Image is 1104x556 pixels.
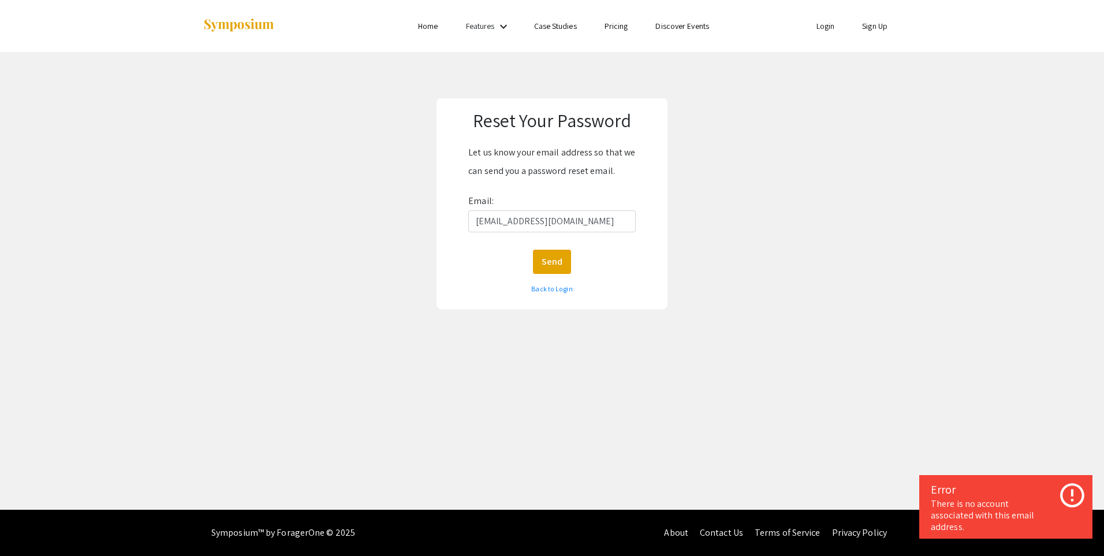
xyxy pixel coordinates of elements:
[931,481,1081,498] div: Error
[755,527,820,539] a: Terms of Service
[534,21,577,31] a: Case Studies
[816,21,835,31] a: Login
[531,284,572,293] a: Back to Login
[931,498,1081,533] div: There is no account associated with this email address.
[700,527,743,539] a: Contact Us
[533,250,571,274] button: Send
[418,21,438,31] a: Home
[664,527,688,539] a: About
[447,109,657,131] h1: Reset Your Password
[862,21,887,31] a: Sign Up
[468,192,494,210] label: Email:
[832,527,887,539] a: Privacy Policy
[466,21,495,31] a: Features
[655,21,709,31] a: Discover Events
[203,18,275,34] img: Symposium by ForagerOne
[9,504,49,547] iframe: Chat
[211,510,355,556] div: Symposium™ by ForagerOne © 2025
[468,143,635,180] div: Let us know your email address so that we can send you a password reset email.
[605,21,628,31] a: Pricing
[497,20,510,34] mat-icon: Expand Features list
